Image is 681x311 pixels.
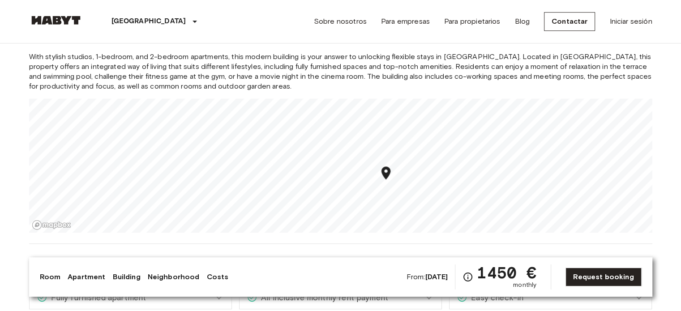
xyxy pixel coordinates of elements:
[30,286,231,309] div: Fully furnished apartment
[240,286,441,309] div: All inclusive monthly rent payment
[112,272,140,282] a: Building
[407,272,448,282] span: From:
[29,16,83,25] img: Habyt
[47,292,146,303] span: Fully furnished apartment
[477,264,536,281] span: 1450 €
[463,272,473,282] svg: Check cost overview for full price breakdown. Please note that discounts apply to new joiners onl...
[68,272,105,282] a: Apartment
[450,286,651,309] div: Easy check-in
[425,273,448,281] b: [DATE]
[206,272,228,282] a: Costs
[513,281,536,290] span: monthly
[32,220,71,230] a: Mapbox logo
[514,16,530,27] a: Blog
[29,98,652,233] canvas: Map
[111,16,186,27] p: [GEOGRAPHIC_DATA]
[378,165,394,183] div: Map marker
[444,16,501,27] a: Para propietarios
[257,292,388,303] span: All inclusive monthly rent payment
[381,16,430,27] a: Para empresas
[467,292,523,303] span: Easy check-in
[544,12,595,31] a: Contactar
[40,272,61,282] a: Room
[609,16,652,27] a: Iniciar sesión
[565,268,641,286] a: Request booking
[29,52,652,91] span: With stylish studios, 1-bedroom, and 2-bedroom apartments, this modern building is your answer to...
[148,272,200,282] a: Neighborhood
[314,16,367,27] a: Sobre nosotros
